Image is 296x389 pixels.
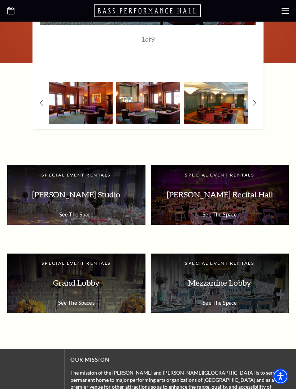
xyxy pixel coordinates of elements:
p: Special Event Rentals [158,261,282,266]
div: Accessibility Menu [273,368,288,384]
p: Special Event Rentals [14,173,138,178]
a: Special Event Rentals Grand Lobby See The Spaces [7,254,145,313]
img: A cozy, elegant room with wooden walls, a patterned rug, and a portrait. It features a sofa and s... [49,82,113,124]
p: Mezzanine Lobby [158,272,282,294]
a: Special Event Rentals [PERSON_NAME] Studio See The Space [7,165,145,225]
a: Special Event Rentals [PERSON_NAME] Recital Hall See The Space [151,165,289,225]
img: A cozy, elegant lobby with wooden walls, a reception desk, and comfortable seating arranged aroun... [116,82,180,124]
p: Special Event Rentals [158,173,282,178]
a: Open this option [7,7,14,15]
a: Special Event Rentals Mezzanine Lobby See The Space [151,254,289,313]
p: [PERSON_NAME] Recital Hall [158,183,282,206]
p: See The Space [158,300,282,306]
p: See The Space [14,211,138,218]
p: OUR MISSION [70,356,289,365]
p: 1 9 [40,36,256,43]
a: Open this option [94,4,202,18]
span: of [145,35,151,43]
p: [PERSON_NAME] Studio [14,183,138,206]
p: See The Spaces [14,300,138,306]
p: See The Space [158,211,282,218]
img: A spacious, elegantly furnished room with patterned wallpaper, seating arrangements, and decorati... [184,82,248,124]
p: Grand Lobby [14,272,138,294]
p: Special Event Rentals [14,261,138,266]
